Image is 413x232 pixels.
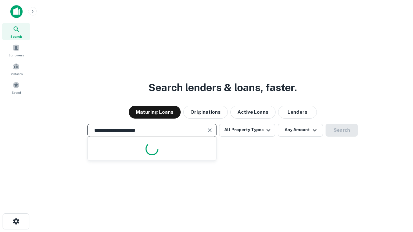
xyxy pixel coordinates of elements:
[278,106,317,119] button: Lenders
[205,126,214,135] button: Clear
[230,106,276,119] button: Active Loans
[12,90,21,95] span: Saved
[10,34,22,39] span: Search
[2,79,30,96] a: Saved
[219,124,275,137] button: All Property Types
[2,60,30,78] a: Contacts
[2,23,30,40] a: Search
[129,106,181,119] button: Maturing Loans
[381,180,413,211] iframe: Chat Widget
[183,106,228,119] button: Originations
[2,42,30,59] a: Borrowers
[10,5,23,18] img: capitalize-icon.png
[8,53,24,58] span: Borrowers
[278,124,323,137] button: Any Amount
[10,71,23,76] span: Contacts
[148,80,297,95] h3: Search lenders & loans, faster.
